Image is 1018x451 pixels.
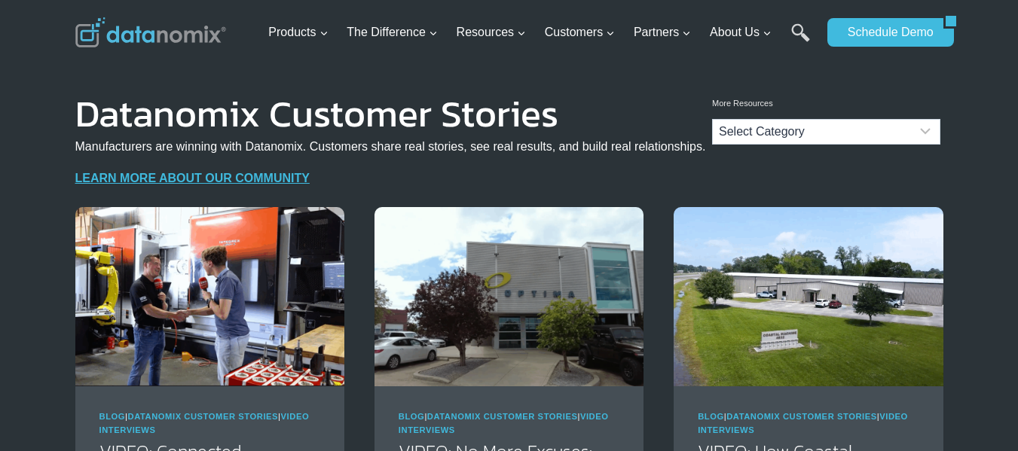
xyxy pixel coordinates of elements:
[698,412,908,434] span: | |
[827,18,943,47] a: Schedule Demo
[726,412,877,421] a: Datanomix Customer Stories
[99,412,310,434] span: | |
[545,23,615,42] span: Customers
[75,17,226,47] img: Datanomix
[698,412,724,421] a: Blog
[791,23,810,57] a: Search
[99,412,126,421] a: Blog
[75,102,706,125] h1: Datanomix Customer Stories
[268,23,328,42] span: Products
[374,207,644,386] img: Discover how Optima Manufacturing uses Datanomix to turn raw machine data into real-time insights...
[75,172,310,184] a: LEARN MORE ABOUT OUR COMMUNITY
[399,412,425,421] a: Blog
[710,23,772,42] span: About Us
[262,8,820,57] nav: Primary Navigation
[347,23,438,42] span: The Difference
[634,23,691,42] span: Partners
[75,207,344,386] img: Reata’s Connected Manufacturing Software Ecosystem
[128,412,279,421] a: Datanomix Customer Stories
[712,97,940,111] p: More Resources
[457,23,526,42] span: Resources
[399,412,609,434] span: | |
[427,412,578,421] a: Datanomix Customer Stories
[75,137,706,157] p: Manufacturers are winning with Datanomix. Customers share real stories, see real results, and bui...
[674,207,943,386] img: Coastal Machine Improves Efficiency & Quotes with Datanomix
